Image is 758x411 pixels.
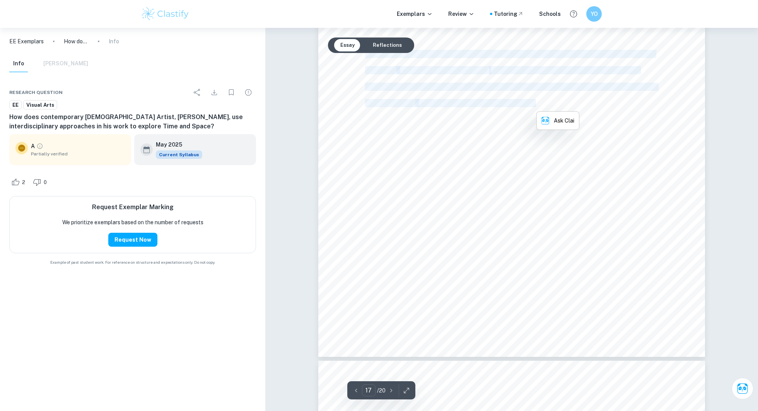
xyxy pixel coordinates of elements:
[451,149,634,156] span: , the interplay of sound, light, and motion, using innovative
[378,116,654,123] span: incorporating LED video installations with automation sound plays with multiple sensory
[586,6,602,22] button: YO
[365,67,396,74] span: works like
[9,55,28,72] button: Info
[156,150,202,159] div: This exemplar is based on the current syllabus. Feel free to refer to it for inspiration/ideas wh...
[156,140,196,149] h6: May 2025
[156,150,202,159] span: Current Syllabus
[31,176,51,188] div: Dislike
[334,39,361,51] button: Essay
[9,37,44,46] a: EE Exemplars
[590,10,599,18] h6: YO
[650,326,658,333] span: 16
[207,85,222,100] div: Download
[241,85,256,100] div: Report issue
[365,280,553,287] span: leaving some aspects of his methods open to interpretation.
[417,100,652,107] span: With a Rhythmic instinction to be able to to travel beyond existing forces of
[64,37,89,46] p: How does contemporary [DEMOGRAPHIC_DATA] Artist, [PERSON_NAME], use interdisciplinary approaches ...
[224,85,239,100] div: Bookmark
[9,259,256,265] span: Example of past student work. For reference on structure and expectations only. Do not copy.
[732,378,753,399] button: Ask Clai
[39,179,51,186] span: 0
[23,100,57,110] a: Visual Arts
[397,10,433,18] p: Exemplars
[537,112,579,130] button: Ask Clai
[24,101,57,109] span: Visual Arts
[365,385,704,391] span: How does contemporary [DEMOGRAPHIC_DATA] Artist, [PERSON_NAME], use interdisciplinary approaches ...
[141,6,190,22] img: Clastify logo
[9,89,63,96] span: Research question
[31,142,35,150] p: A
[365,165,641,172] span: technologies like bioreactors and collaboration with other artists, transforms the hall into
[365,182,652,189] span: living organisms that explore time through unpredictable environmental changes and space
[489,67,639,74] span: , the use of floating balloons and the removal of
[494,10,524,18] a: Tutoring
[10,101,21,109] span: EE
[539,10,561,18] a: Schools
[9,176,29,188] div: Like
[365,100,415,107] span: and surreal. For
[9,113,256,131] h6: How does contemporary [DEMOGRAPHIC_DATA] Artist, [PERSON_NAME], use interdisciplinary approaches ...
[108,233,157,247] button: Request Now
[365,116,376,123] span: life,
[398,67,489,74] span: My room is another fish bowl
[541,117,549,124] img: clai.png
[365,84,657,90] span: spatial boundaries explores boundless space and creates a sense of time that feels unstable
[554,116,574,125] p: Ask Clai
[18,179,29,186] span: 2
[367,39,408,51] button: Reflections
[92,203,174,212] h6: Request Exemplar Marking
[448,10,475,18] p: Review
[31,150,125,157] span: Partially verified
[365,133,643,140] span: levels and encourages visitors to reflect on the passage of time and their interaction with
[9,100,22,110] a: EE
[365,149,420,156] span: space. Finally, in
[365,215,608,222] span: sensory experiences and invites them to interpret the meaning of each piece.
[365,264,638,271] span: spatial elements within his installations to create specific experiences for the audience,
[377,386,386,395] p: / 20
[422,149,451,156] span: Anywhen
[365,198,646,205] span: through fluid reconfigurations. Their exploration of time and space engages with viewers9
[567,7,580,20] button: Help and Feedback
[365,247,691,254] span: This experience can provoke further questions about how [PERSON_NAME] manipulates temporal and
[36,143,43,150] a: Grade partially verified
[62,218,203,227] p: We prioritize exemplars based on the number of requests
[365,51,654,58] span: As viewers, we are actively engaged with these concepts through Parreno9s approaches. In
[189,85,205,100] div: Share
[109,37,119,46] p: Info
